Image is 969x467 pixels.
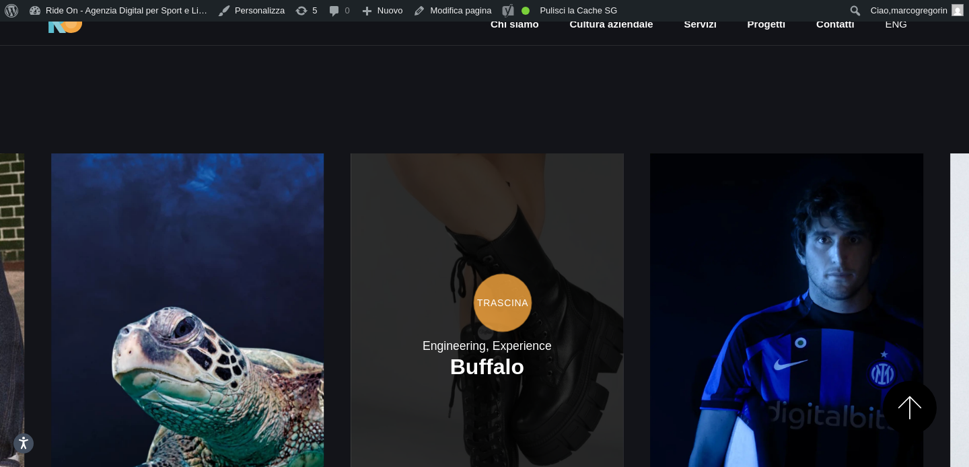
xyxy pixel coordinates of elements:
[489,17,540,32] a: Chi siamo
[746,17,787,32] a: Progetti
[682,17,717,32] a: Servizi
[815,17,856,32] a: Contatti
[522,7,530,15] div: Buona
[884,17,908,32] a: eng
[48,12,82,34] img: Ride On Agency
[891,5,947,15] span: marcogregorin
[568,17,654,32] a: Cultura aziendale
